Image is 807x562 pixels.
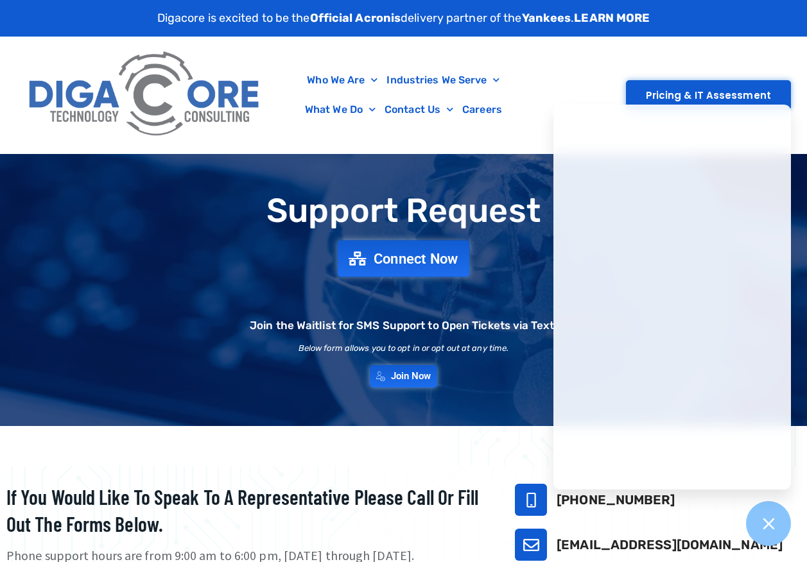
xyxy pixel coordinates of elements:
[302,65,382,95] a: Who We Are
[370,365,438,387] a: Join Now
[6,192,801,229] h1: Support Request
[157,10,650,27] p: Digacore is excited to be the delivery partner of the .
[382,65,504,95] a: Industries We Serve
[6,484,483,537] h2: If you would like to speak to a representative please call or fill out the forms below.
[515,529,547,561] a: support@digacore.com
[310,11,401,25] strong: Official Acronis
[458,95,507,124] a: Careers
[522,11,571,25] strong: Yankees
[391,371,431,381] span: Join Now
[626,80,791,110] a: Pricing & IT Assessment
[22,43,268,147] img: Digacore Logo
[646,90,771,100] span: Pricing & IT Assessment
[557,537,783,552] a: [EMAIL_ADDRESS][DOMAIN_NAME]
[338,241,470,277] a: Connect Now
[380,95,458,124] a: Contact Us
[574,11,650,25] a: LEARN MORE
[553,105,791,490] iframe: Chatgenie Messenger
[274,65,532,124] nav: Menu
[250,320,557,331] h2: Join the Waitlist for SMS Support to Open Tickets via Text.
[515,484,547,516] a: 732-646-5725
[557,492,675,507] a: [PHONE_NUMBER]
[299,344,509,352] h2: Below form allows you to opt in or opt out at any time.
[300,95,380,124] a: What We Do
[374,251,458,266] span: Connect Now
